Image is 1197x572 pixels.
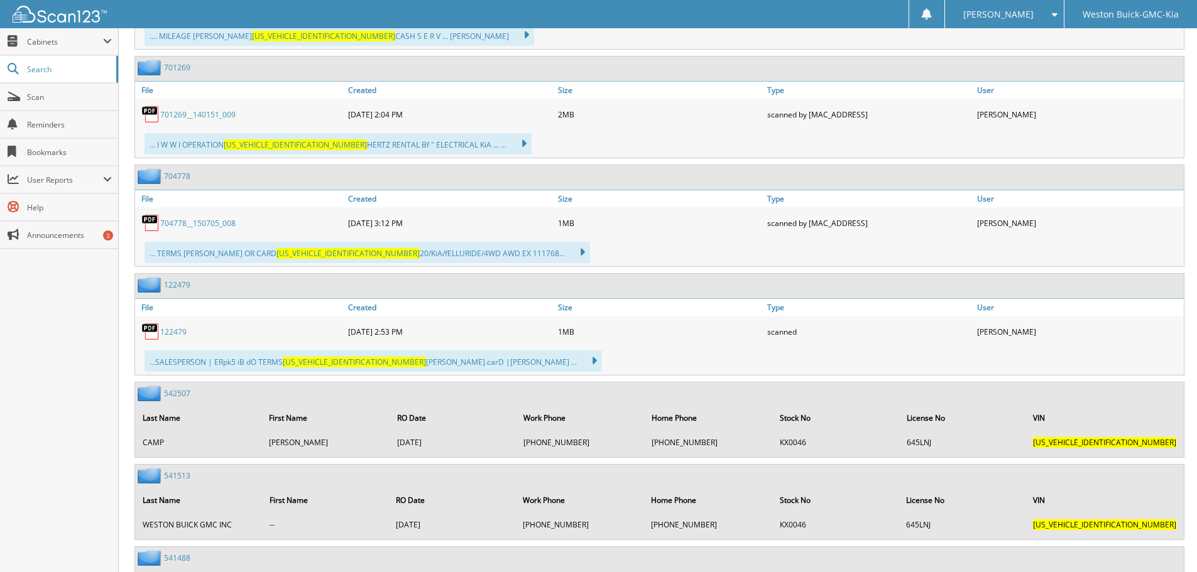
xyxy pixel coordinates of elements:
[141,213,160,232] img: PDF.png
[974,82,1184,99] a: User
[391,432,516,453] td: [DATE]
[345,190,555,207] a: Created
[517,432,644,453] td: [PHONE_NUMBER]
[164,62,190,73] a: 701269
[224,139,367,150] span: [US_VEHICLE_IDENTIFICATION_NUMBER]
[136,432,261,453] td: CAMP
[145,24,534,46] div: .... MILEAGE [PERSON_NAME] CASH S E R V ... [PERSON_NAME]
[645,432,772,453] td: [PHONE_NUMBER]
[138,277,164,293] img: folder2.png
[974,210,1184,235] div: [PERSON_NAME]
[764,299,974,316] a: Type
[164,470,190,481] a: 541513
[390,487,515,513] th: RO Date
[555,319,765,344] div: 1MB
[517,487,644,513] th: Work Phone
[764,102,974,127] div: scanned by [MAC_ADDRESS]
[141,322,160,341] img: PDF.png
[145,242,590,263] div: ... TERMS [PERSON_NAME] OR CARD 20/KiA/fELLURIDE/4WD AWD EX 111768...
[391,405,516,431] th: RO Date
[136,405,261,431] th: Last Name
[645,487,772,513] th: Home Phone
[136,487,262,513] th: Last Name
[263,432,390,453] td: [PERSON_NAME]
[555,190,765,207] a: Size
[555,210,765,235] div: 1MB
[773,514,899,535] td: KX0046
[27,147,112,158] span: Bookmarks
[160,326,187,337] a: 122479
[963,11,1034,18] span: [PERSON_NAME]
[13,6,107,23] img: scan123-logo-white.svg
[252,31,395,41] span: [US_VEHICLE_IDENTIFICATION_NUMBER]
[145,133,532,154] div: ... I W W I OPERATION HERTZ RENTAL Bf " ELECTRICAL KiA ... ...
[773,432,899,453] td: KX0046
[164,553,190,563] a: 541488
[164,171,190,181] a: 704778
[1033,437,1176,448] span: [US_VEHICLE_IDENTIFICATION_NUMBER]
[645,405,772,431] th: Home Phone
[138,60,164,75] img: folder2.png
[103,230,113,240] div: 3
[138,168,164,184] img: folder2.png
[764,210,974,235] div: scanned by [MAC_ADDRESS]
[645,514,772,535] td: [PHONE_NUMBER]
[555,82,765,99] a: Size
[345,102,555,127] div: [DATE] 2:04 PM
[263,487,388,513] th: First Name
[900,514,1025,535] td: 645LNJ
[900,487,1025,513] th: License No
[160,109,236,120] a: 701269__140151_009
[276,248,420,259] span: [US_VEHICLE_IDENTIFICATION_NUMBER]
[974,319,1184,344] div: [PERSON_NAME]
[160,218,236,229] a: 704778__150705_008
[974,102,1184,127] div: [PERSON_NAME]
[390,514,515,535] td: [DATE]
[141,105,160,124] img: PDF.png
[517,405,644,431] th: Work Phone
[773,405,899,431] th: Stock No
[555,299,765,316] a: Size
[136,514,262,535] td: WESTON BUICK GMC INC
[1027,487,1183,513] th: VIN
[135,82,345,99] a: File
[1033,519,1176,530] span: [US_VEHICLE_IDENTIFICATION_NUMBER]
[974,299,1184,316] a: User
[27,92,112,102] span: Scan
[974,190,1184,207] a: User
[27,36,103,47] span: Cabinets
[27,175,103,185] span: User Reports
[345,319,555,344] div: [DATE] 2:53 PM
[27,202,112,213] span: Help
[764,190,974,207] a: Type
[164,388,190,399] a: 542507
[517,514,644,535] td: [PHONE_NUMBER]
[345,82,555,99] a: Created
[1083,11,1179,18] span: Weston Buick-GMC-Kia
[138,386,164,401] img: folder2.png
[1027,405,1183,431] th: VIN
[135,299,345,316] a: File
[764,319,974,344] div: scanned
[764,82,974,99] a: Type
[164,279,190,290] a: 122479
[900,432,1025,453] td: 645LNJ
[145,350,602,372] div: ...SALESPERSON | ERpk5 iB dO TERMS [PERSON_NAME].carD |[PERSON_NAME] ...
[263,514,388,535] td: --
[263,405,390,431] th: First Name
[283,357,426,367] span: [US_VEHICLE_IDENTIFICATION_NUMBER]
[135,190,345,207] a: File
[773,487,899,513] th: Stock No
[27,64,110,75] span: Search
[138,468,164,483] img: folder2.png
[138,550,164,566] img: folder2.png
[555,102,765,127] div: 2MB
[345,210,555,235] div: [DATE] 3:12 PM
[27,230,112,240] span: Announcements
[27,119,112,130] span: Reminders
[900,405,1025,431] th: License No
[345,299,555,316] a: Created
